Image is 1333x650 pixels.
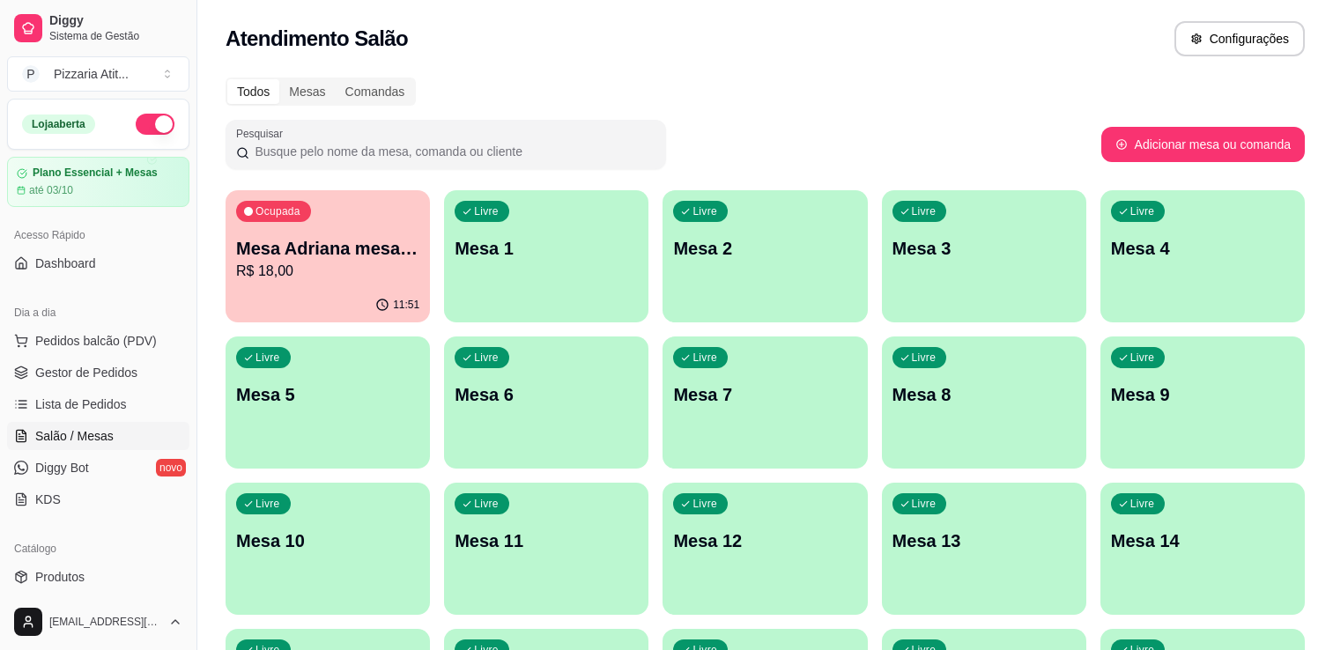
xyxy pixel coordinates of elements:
div: Comandas [336,79,415,104]
span: [EMAIL_ADDRESS][DOMAIN_NAME] [49,615,161,629]
h2: Atendimento Salão [226,25,408,53]
button: LivreMesa 4 [1100,190,1305,322]
button: LivreMesa 9 [1100,336,1305,469]
p: Ocupada [255,204,300,218]
button: LivreMesa 12 [663,483,867,615]
button: Select a team [7,56,189,92]
p: Livre [692,204,717,218]
button: LivreMesa 13 [882,483,1086,615]
button: Alterar Status [136,114,174,135]
button: [EMAIL_ADDRESS][DOMAIN_NAME] [7,601,189,643]
a: Salão / Mesas [7,422,189,450]
p: Livre [1130,497,1155,511]
button: OcupadaMesa Adriana mesa 15R$ 18,0011:51 [226,190,430,322]
div: Acesso Rápido [7,221,189,249]
p: Mesa 8 [892,382,1076,407]
p: Mesa 1 [455,236,638,261]
p: R$ 18,00 [236,261,419,282]
article: Plano Essencial + Mesas [33,166,158,180]
span: Pedidos balcão (PDV) [35,332,157,350]
span: Produtos [35,568,85,586]
a: DiggySistema de Gestão [7,7,189,49]
p: Mesa 4 [1111,236,1294,261]
p: Mesa 14 [1111,528,1294,553]
p: Mesa 6 [455,382,638,407]
div: Catálogo [7,535,189,563]
p: Livre [912,204,937,218]
p: Mesa 7 [673,382,856,407]
button: Configurações [1174,21,1305,56]
p: Livre [255,351,280,365]
p: Livre [692,497,717,511]
p: Livre [912,351,937,365]
p: Mesa 11 [455,528,638,553]
p: Mesa 10 [236,528,419,553]
input: Pesquisar [249,143,655,160]
p: Livre [474,204,499,218]
a: Dashboard [7,249,189,277]
p: Livre [474,497,499,511]
div: Dia a dia [7,299,189,327]
button: LivreMesa 2 [663,190,867,322]
span: Diggy [49,13,182,29]
span: P [22,65,40,83]
span: Sistema de Gestão [49,29,182,43]
a: Gestor de Pedidos [7,358,189,387]
div: Todos [227,79,279,104]
p: Livre [1130,204,1155,218]
button: LivreMesa 5 [226,336,430,469]
p: Mesa 2 [673,236,856,261]
a: Plano Essencial + Mesasaté 03/10 [7,157,189,207]
p: Livre [1130,351,1155,365]
button: LivreMesa 7 [663,336,867,469]
button: LivreMesa 1 [444,190,648,322]
span: KDS [35,491,61,508]
div: Mesas [279,79,335,104]
a: Diggy Botnovo [7,454,189,482]
p: Mesa 5 [236,382,419,407]
span: Salão / Mesas [35,427,114,445]
p: Mesa Adriana mesa 15 [236,236,419,261]
a: Lista de Pedidos [7,390,189,418]
span: Lista de Pedidos [35,395,127,413]
button: LivreMesa 8 [882,336,1086,469]
p: Livre [692,351,717,365]
div: Pizzaria Atit ... [54,65,129,83]
span: Gestor de Pedidos [35,364,137,381]
button: LivreMesa 3 [882,190,1086,322]
p: Mesa 3 [892,236,1076,261]
button: LivreMesa 10 [226,483,430,615]
a: KDS [7,485,189,513]
button: LivreMesa 14 [1100,483,1305,615]
p: Mesa 9 [1111,382,1294,407]
p: 11:51 [393,298,419,312]
p: Mesa 12 [673,528,856,553]
p: Mesa 13 [892,528,1076,553]
button: LivreMesa 11 [444,483,648,615]
p: Livre [255,497,280,511]
button: Pedidos balcão (PDV) [7,327,189,355]
p: Livre [474,351,499,365]
article: até 03/10 [29,183,73,197]
span: Dashboard [35,255,96,272]
p: Livre [912,497,937,511]
div: Loja aberta [22,114,95,134]
button: LivreMesa 6 [444,336,648,469]
button: Adicionar mesa ou comanda [1101,127,1305,162]
span: Diggy Bot [35,459,89,476]
a: Produtos [7,563,189,591]
label: Pesquisar [236,126,289,141]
